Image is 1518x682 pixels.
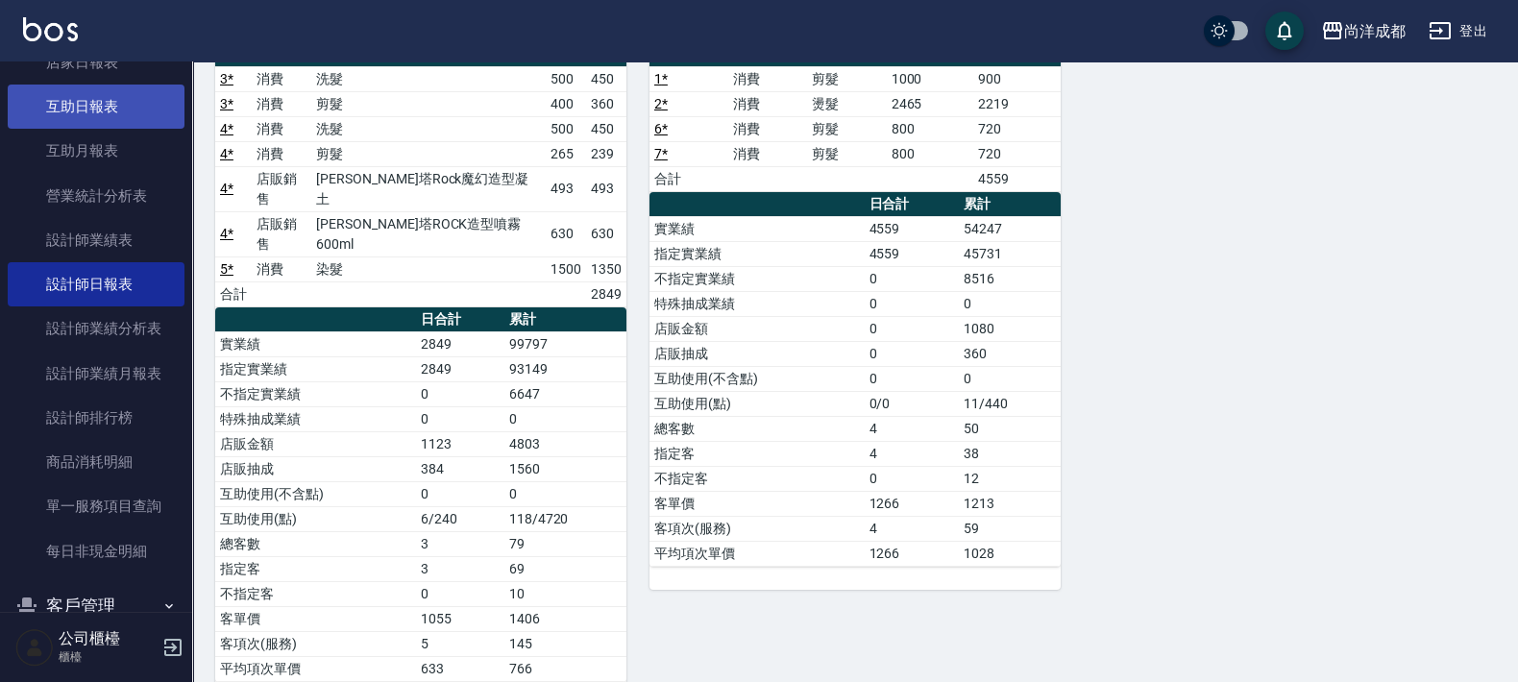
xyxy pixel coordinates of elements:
[865,491,960,516] td: 1266
[973,66,1061,91] td: 900
[416,406,504,431] td: 0
[865,541,960,566] td: 1266
[586,256,626,281] td: 1350
[504,331,626,356] td: 99797
[8,218,184,262] a: 設計師業績表
[252,211,311,256] td: 店販銷售
[8,440,184,484] a: 商品消耗明細
[504,406,626,431] td: 0
[546,91,586,116] td: 400
[546,66,586,91] td: 500
[215,406,416,431] td: 特殊抽成業績
[252,66,311,91] td: 消費
[504,606,626,631] td: 1406
[649,416,865,441] td: 總客數
[807,91,886,116] td: 燙髮
[728,141,807,166] td: 消費
[973,116,1061,141] td: 720
[416,307,504,332] th: 日合計
[1313,12,1413,51] button: 尚洋成都
[728,91,807,116] td: 消費
[1265,12,1304,50] button: save
[416,631,504,656] td: 5
[504,631,626,656] td: 145
[215,631,416,656] td: 客項次(服務)
[649,491,865,516] td: 客單價
[959,266,1061,291] td: 8516
[649,366,865,391] td: 互助使用(不含點)
[504,581,626,606] td: 10
[416,581,504,606] td: 0
[15,628,54,667] img: Person
[311,141,546,166] td: 剪髮
[649,316,865,341] td: 店販金額
[215,581,416,606] td: 不指定客
[807,141,886,166] td: 剪髮
[807,66,886,91] td: 剪髮
[59,648,157,666] p: 櫃檯
[865,441,960,466] td: 4
[959,441,1061,466] td: 38
[865,216,960,241] td: 4559
[215,656,416,681] td: 平均項次單價
[416,656,504,681] td: 633
[649,192,1061,567] table: a dense table
[8,40,184,85] a: 店家日報表
[865,266,960,291] td: 0
[215,431,416,456] td: 店販金額
[728,116,807,141] td: 消費
[586,281,626,306] td: 2849
[215,356,416,381] td: 指定實業績
[215,281,252,306] td: 合計
[504,431,626,456] td: 4803
[8,352,184,396] a: 設計師業績月報表
[887,66,974,91] td: 1000
[8,129,184,173] a: 互助月報表
[59,629,157,648] h5: 公司櫃檯
[959,341,1061,366] td: 360
[973,166,1061,191] td: 4559
[252,141,311,166] td: 消費
[546,166,586,211] td: 493
[416,606,504,631] td: 1055
[416,506,504,531] td: 6/240
[649,391,865,416] td: 互助使用(點)
[23,17,78,41] img: Logo
[586,211,626,256] td: 630
[586,66,626,91] td: 450
[728,66,807,91] td: 消費
[887,141,974,166] td: 800
[252,116,311,141] td: 消費
[586,91,626,116] td: 360
[959,516,1061,541] td: 59
[865,416,960,441] td: 4
[546,256,586,281] td: 1500
[865,241,960,266] td: 4559
[1421,13,1495,49] button: 登出
[865,341,960,366] td: 0
[959,241,1061,266] td: 45731
[252,256,311,281] td: 消費
[546,116,586,141] td: 500
[865,516,960,541] td: 4
[807,116,886,141] td: 剪髮
[649,466,865,491] td: 不指定客
[649,541,865,566] td: 平均項次單價
[416,556,504,581] td: 3
[887,91,974,116] td: 2465
[416,456,504,481] td: 384
[215,506,416,531] td: 互助使用(點)
[865,192,960,217] th: 日合計
[252,166,311,211] td: 店販銷售
[416,531,504,556] td: 3
[546,141,586,166] td: 265
[649,341,865,366] td: 店販抽成
[504,456,626,481] td: 1560
[959,491,1061,516] td: 1213
[959,316,1061,341] td: 1080
[215,456,416,481] td: 店販抽成
[649,266,865,291] td: 不指定實業績
[865,291,960,316] td: 0
[311,116,546,141] td: 洗髮
[504,656,626,681] td: 766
